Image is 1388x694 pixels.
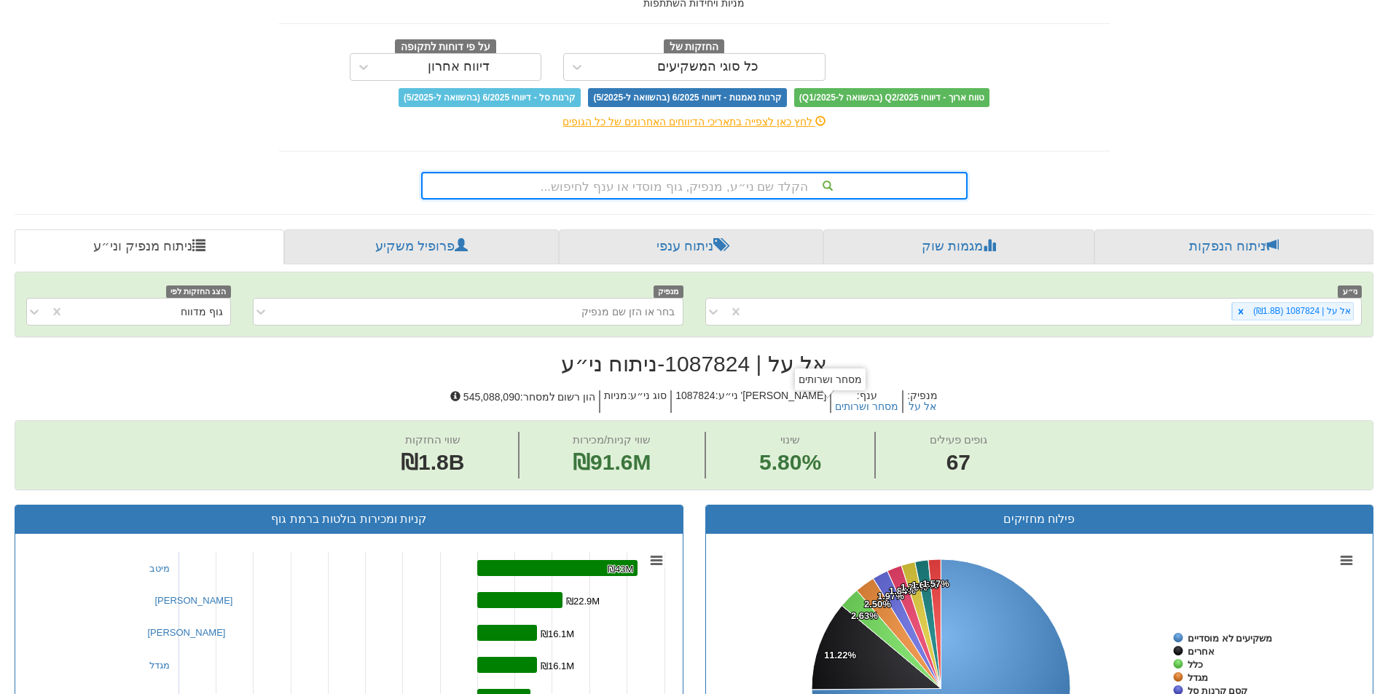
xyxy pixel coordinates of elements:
[877,591,904,602] tspan: 1.97%
[26,513,672,526] h3: קניות ומכירות בולטות ברמת גוף
[15,229,284,264] a: ניתוח מנפיק וני״ע
[599,390,670,413] h5: סוג ני״ע : מניות
[1188,672,1208,683] tspan: מגדל
[149,660,170,671] a: מגדל
[405,433,460,446] span: שווי החזקות
[15,352,1373,376] h2: אל על | 1087824 - ניתוח ני״ע
[930,447,987,478] span: 67
[911,580,938,591] tspan: 1.65%
[795,368,866,390] div: מסחר ושרותים
[588,88,786,107] span: קרנות נאמנות - דיווחי 6/2025 (בהשוואה ל-5/2025)
[1188,659,1203,670] tspan: כלל
[608,564,633,575] tspan: ₪43M
[284,229,558,264] a: פרופיל משקיע
[447,390,599,413] h5: הון רשום למסחר : 545,088,090
[794,88,989,107] span: טווח ארוך - דיווחי Q2/2025 (בהשוואה ל-Q1/2025)
[835,401,898,412] button: מסחר ושרותים
[889,585,916,596] tspan: 1.84%
[166,285,230,298] span: הצג החזקות לפי
[149,563,170,574] a: מיטב
[399,88,581,107] span: קרנות סל - דיווחי 6/2025 (בהשוואה ל-5/2025)
[1249,303,1353,320] div: אל על | 1087824 (₪1.8B)
[1094,229,1373,264] a: ניתוח הנפקות
[573,433,651,446] span: שווי קניות/מכירות
[824,650,857,661] tspan: 11.22%
[823,229,1094,264] a: מגמות שוק
[1338,285,1362,298] span: ני״ע
[830,390,902,413] h5: ענף :
[423,173,966,198] div: הקלד שם ני״ע, מנפיק, גוף מוסדי או ענף לחיפוש...
[670,390,830,413] h5: [PERSON_NAME]' ני״ע : 1087824
[717,513,1362,526] h3: פילוח מחזיקים
[428,60,490,74] div: דיווח אחרון
[902,390,941,413] h5: מנפיק :
[664,39,725,55] span: החזקות של
[148,627,226,638] a: [PERSON_NAME]
[930,433,987,446] span: גופים פעילים
[559,229,823,264] a: ניתוח ענפי
[1188,633,1272,644] tspan: משקיעים לא מוסדיים
[155,595,233,606] a: [PERSON_NAME]
[657,60,758,74] div: כל סוגי המשקיעים
[759,447,821,478] span: 5.80%
[654,285,683,298] span: מנפיק
[541,628,574,639] tspan: ₪16.1M
[901,582,928,593] tspan: 1.75%
[401,450,464,474] span: ₪1.8B
[573,450,651,474] span: ₪91.6M
[581,304,675,319] div: בחר או הזן שם מנפיק
[1188,646,1215,657] tspan: אחרים
[566,596,600,607] tspan: ₪22.9M
[395,39,496,55] span: על פי דוחות לתקופה
[909,401,936,412] button: אל על
[922,578,949,589] tspan: 1.57%
[864,599,891,610] tspan: 2.50%
[181,304,223,319] div: גוף מדווח
[541,661,574,671] tspan: ₪16.1M
[851,610,878,621] tspan: 2.63%
[780,433,800,446] span: שינוי
[268,114,1121,129] div: לחץ כאן לצפייה בתאריכי הדיווחים האחרונים של כל הגופים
